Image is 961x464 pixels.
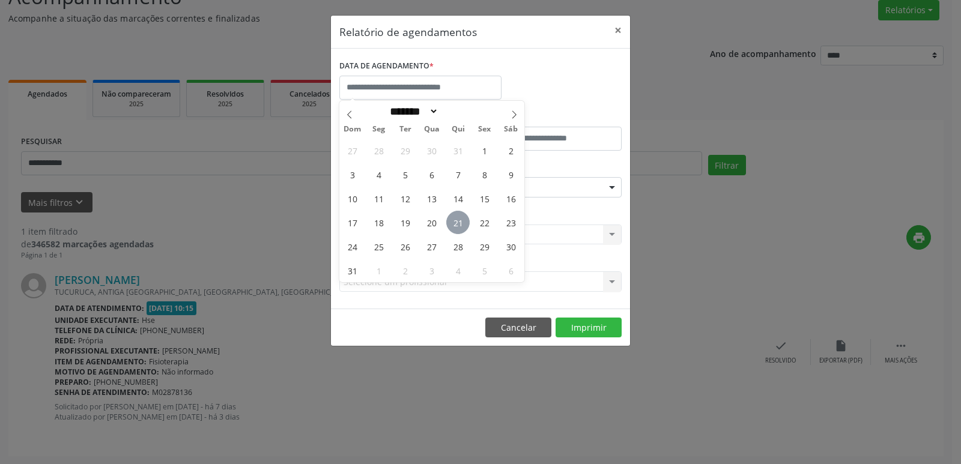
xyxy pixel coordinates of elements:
span: Qui [445,125,471,133]
span: Agosto 18, 2025 [367,211,390,234]
span: Agosto 1, 2025 [473,139,496,162]
span: Agosto 28, 2025 [446,235,470,258]
span: Agosto 6, 2025 [420,163,443,186]
span: Agosto 16, 2025 [499,187,523,210]
span: Setembro 1, 2025 [367,259,390,282]
span: Setembro 6, 2025 [499,259,523,282]
span: Agosto 8, 2025 [473,163,496,186]
span: Setembro 5, 2025 [473,259,496,282]
span: Setembro 2, 2025 [393,259,417,282]
input: Year [438,105,478,118]
button: Cancelar [485,318,551,338]
span: Agosto 11, 2025 [367,187,390,210]
span: Seg [366,125,392,133]
span: Agosto 23, 2025 [499,211,523,234]
span: Agosto 31, 2025 [341,259,364,282]
span: Agosto 13, 2025 [420,187,443,210]
span: Julho 29, 2025 [393,139,417,162]
span: Setembro 4, 2025 [446,259,470,282]
span: Agosto 2, 2025 [499,139,523,162]
span: Agosto 9, 2025 [499,163,523,186]
label: ATÉ [484,108,622,127]
span: Dom [339,125,366,133]
span: Julho 28, 2025 [367,139,390,162]
button: Imprimir [556,318,622,338]
span: Agosto 10, 2025 [341,187,364,210]
span: Agosto 17, 2025 [341,211,364,234]
span: Sex [471,125,498,133]
span: Julho 31, 2025 [446,139,470,162]
span: Ter [392,125,419,133]
span: Agosto 24, 2025 [341,235,364,258]
span: Agosto 4, 2025 [367,163,390,186]
span: Agosto 15, 2025 [473,187,496,210]
span: Julho 30, 2025 [420,139,443,162]
span: Agosto 7, 2025 [446,163,470,186]
span: Agosto 29, 2025 [473,235,496,258]
button: Close [606,16,630,45]
span: Agosto 5, 2025 [393,163,417,186]
h5: Relatório de agendamentos [339,24,477,40]
span: Agosto 26, 2025 [393,235,417,258]
span: Agosto 3, 2025 [341,163,364,186]
span: Sáb [498,125,524,133]
span: Agosto 21, 2025 [446,211,470,234]
span: Agosto 20, 2025 [420,211,443,234]
span: Agosto 30, 2025 [499,235,523,258]
span: Agosto 19, 2025 [393,211,417,234]
span: Agosto 14, 2025 [446,187,470,210]
span: Setembro 3, 2025 [420,259,443,282]
label: DATA DE AGENDAMENTO [339,57,434,76]
span: Qua [419,125,445,133]
span: Agosto 22, 2025 [473,211,496,234]
select: Month [386,105,438,118]
span: Agosto 25, 2025 [367,235,390,258]
span: Julho 27, 2025 [341,139,364,162]
span: Agosto 27, 2025 [420,235,443,258]
span: Agosto 12, 2025 [393,187,417,210]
